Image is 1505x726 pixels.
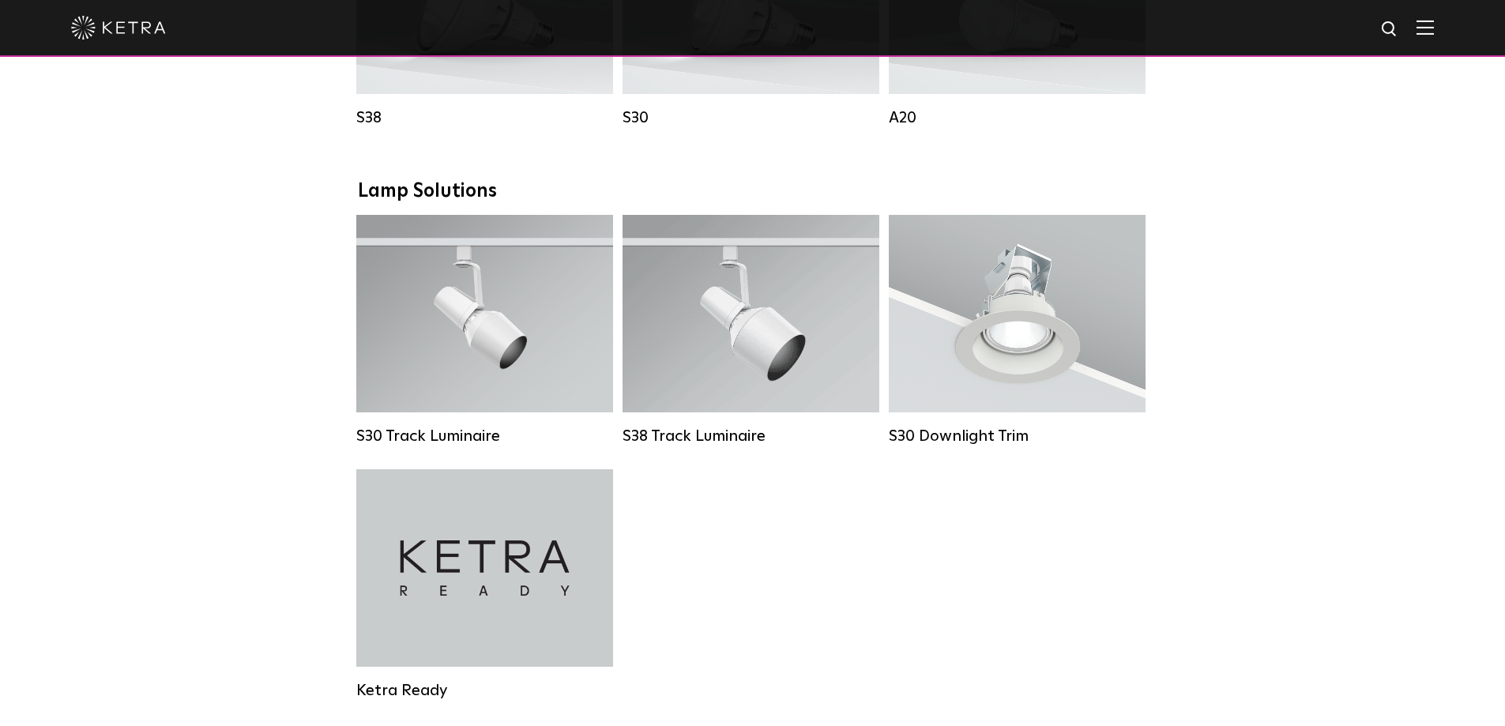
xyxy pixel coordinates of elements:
div: S30 [623,108,879,127]
div: S38 Track Luminaire [623,427,879,446]
div: S30 Downlight Trim [889,427,1146,446]
a: S38 Track Luminaire Lumen Output:1100Colors:White / BlackBeam Angles:10° / 25° / 40° / 60°Wattage... [623,215,879,446]
img: ketra-logo-2019-white [71,16,166,39]
div: S38 [356,108,613,127]
div: Lamp Solutions [358,180,1148,203]
a: S30 Track Luminaire Lumen Output:1100Colors:White / BlackBeam Angles:15° / 25° / 40° / 60° / 90°W... [356,215,613,446]
a: Ketra Ready Ketra Ready [356,469,613,700]
img: search icon [1380,20,1400,39]
img: Hamburger%20Nav.svg [1417,20,1434,35]
div: A20 [889,108,1146,127]
div: Ketra Ready [356,681,613,700]
a: S30 Downlight Trim S30 Downlight Trim [889,215,1146,446]
div: S30 Track Luminaire [356,427,613,446]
